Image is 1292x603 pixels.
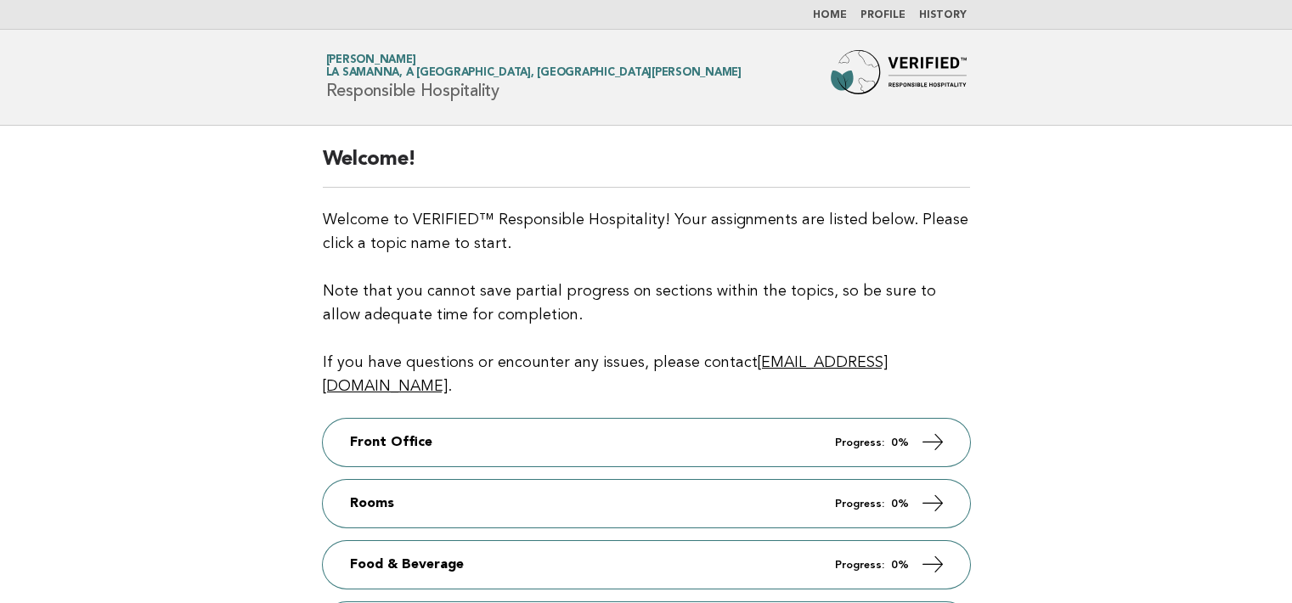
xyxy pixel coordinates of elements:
[860,10,906,20] a: Profile
[813,10,847,20] a: Home
[323,208,970,398] p: Welcome to VERIFIED™ Responsible Hospitality! Your assignments are listed below. Please click a t...
[323,541,970,589] a: Food & Beverage Progress: 0%
[891,437,909,448] strong: 0%
[835,560,884,571] em: Progress:
[323,480,970,527] a: Rooms Progress: 0%
[326,68,742,79] span: La Samanna, A [GEOGRAPHIC_DATA], [GEOGRAPHIC_DATA][PERSON_NAME]
[891,560,909,571] strong: 0%
[919,10,967,20] a: History
[326,54,742,78] a: [PERSON_NAME]La Samanna, A [GEOGRAPHIC_DATA], [GEOGRAPHIC_DATA][PERSON_NAME]
[835,437,884,448] em: Progress:
[835,499,884,510] em: Progress:
[831,50,967,104] img: Forbes Travel Guide
[323,146,970,188] h2: Welcome!
[891,499,909,510] strong: 0%
[326,55,742,99] h1: Responsible Hospitality
[323,419,970,466] a: Front Office Progress: 0%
